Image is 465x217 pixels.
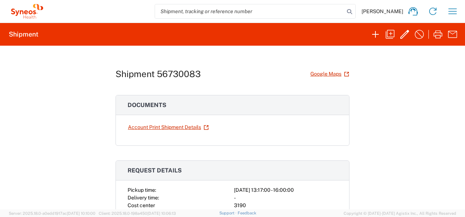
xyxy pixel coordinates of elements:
[128,195,159,201] span: Delivery time:
[9,30,38,39] h2: Shipment
[128,167,182,174] span: Request details
[116,69,201,79] h1: Shipment 56730083
[155,4,344,18] input: Shipment, tracking or reference number
[344,210,456,217] span: Copyright © [DATE]-[DATE] Agistix Inc., All Rights Reserved
[128,202,155,208] span: Cost center
[234,194,337,202] div: -
[128,187,156,193] span: Pickup time:
[234,202,337,209] div: 3190
[234,186,337,194] div: [DATE] 13:17:00 - 16:00:00
[310,68,349,80] a: Google Maps
[99,211,176,216] span: Client: 2025.18.0-198a450
[219,211,238,215] a: Support
[128,102,166,108] span: Documents
[362,8,403,15] span: [PERSON_NAME]
[147,211,176,216] span: [DATE] 10:06:13
[9,211,95,216] span: Server: 2025.18.0-a0edd1917ac
[67,211,95,216] span: [DATE] 10:10:00
[128,121,209,134] a: Account Print Shipment Details
[238,211,256,215] a: Feedback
